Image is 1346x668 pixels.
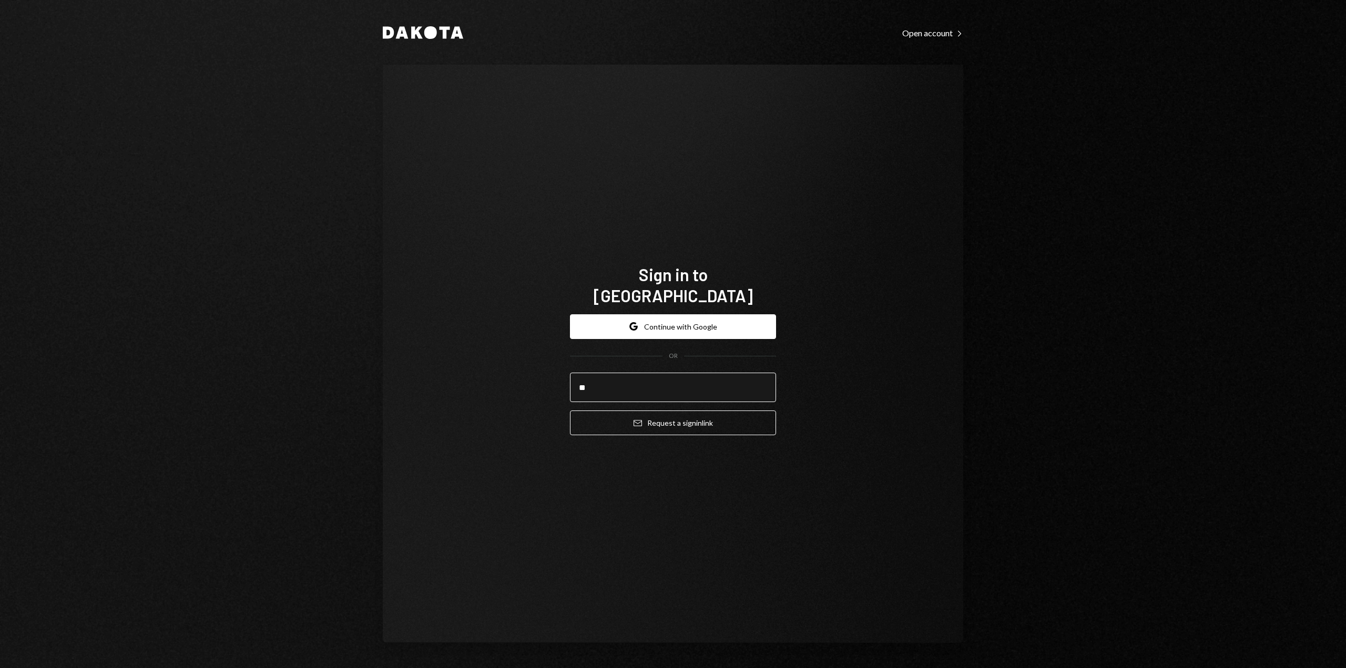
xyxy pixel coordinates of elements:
[570,314,776,339] button: Continue with Google
[902,28,963,38] div: Open account
[755,381,768,394] keeper-lock: Open Keeper Popup
[570,264,776,306] h1: Sign in to [GEOGRAPHIC_DATA]
[570,410,776,435] button: Request a signinlink
[669,352,678,361] div: OR
[902,27,963,38] a: Open account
